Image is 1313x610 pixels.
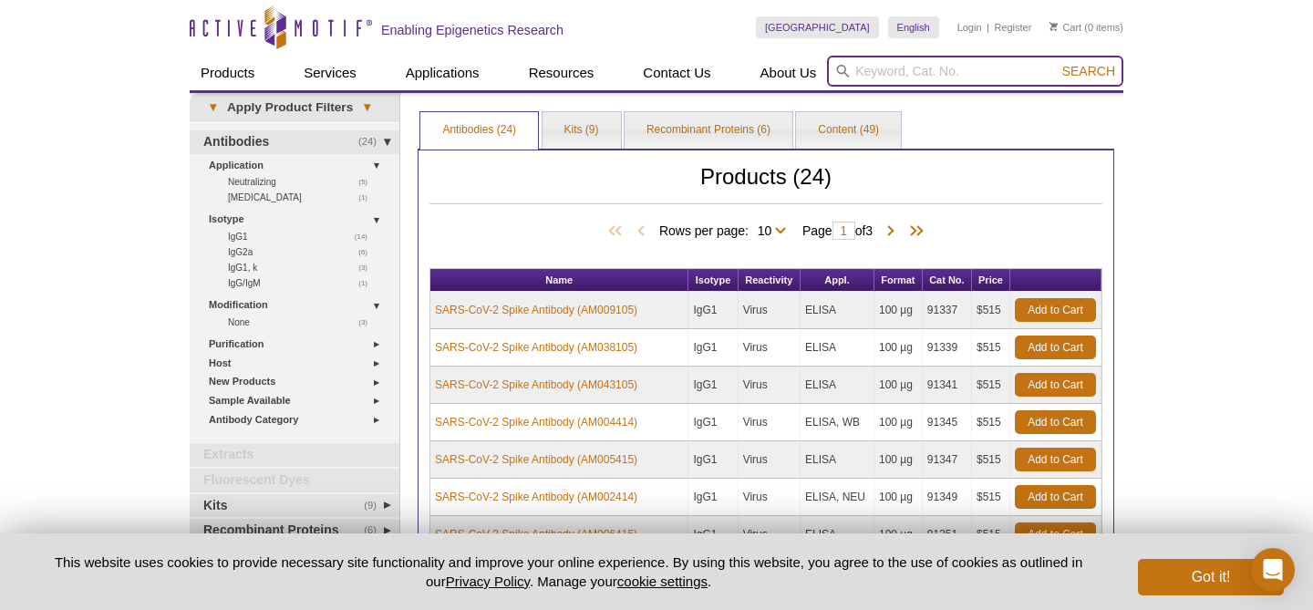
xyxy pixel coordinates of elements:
[190,443,399,467] a: Extracts
[1049,16,1123,38] li: (0 items)
[874,329,923,367] td: 100 µg
[796,112,901,149] a: Content (49)
[605,222,632,241] span: First Page
[190,469,399,492] a: Fluorescent Dyes
[994,21,1031,34] a: Register
[209,156,388,175] a: Application
[739,367,801,404] td: Virus
[199,99,227,116] span: ▾
[972,516,1010,553] td: $515
[1057,63,1121,79] button: Search
[358,190,377,205] span: (1)
[923,367,972,404] td: 91341
[972,441,1010,479] td: $515
[688,367,738,404] td: IgG1
[957,21,982,34] a: Login
[435,414,637,430] a: SARS-CoV-2 Spike Antibody (AM004414)
[1062,64,1115,78] span: Search
[688,441,738,479] td: IgG1
[874,292,923,329] td: 100 µg
[688,404,738,441] td: IgG1
[228,315,377,330] a: (3)None
[923,404,972,441] td: 91345
[29,553,1108,591] p: This website uses cookies to provide necessary site functionality and improve your online experie...
[756,16,879,38] a: [GEOGRAPHIC_DATA]
[688,479,738,516] td: IgG1
[446,574,530,589] a: Privacy Policy
[1015,298,1096,322] a: Add to Cart
[209,295,388,315] a: Modification
[228,229,377,244] a: (14)IgG1
[190,56,265,90] a: Products
[688,516,738,553] td: IgG1
[209,210,388,229] a: Isotype
[801,404,874,441] td: ELISA, WB
[190,494,399,518] a: (9)Kits
[358,260,377,275] span: (3)
[435,302,637,318] a: SARS-CoV-2 Spike Antibody (AM009105)
[874,269,923,292] th: Format
[972,292,1010,329] td: $515
[228,190,377,205] a: (1)[MEDICAL_DATA]
[923,269,972,292] th: Cat No.
[739,329,801,367] td: Virus
[1015,373,1096,397] a: Add to Cart
[228,260,377,275] a: (3)IgG1, k
[228,174,377,190] a: (5)Neutralizing
[1015,522,1096,546] a: Add to Cart
[827,56,1123,87] input: Keyword, Cat. No.
[420,112,538,149] a: Antibodies (24)
[395,56,491,90] a: Applications
[209,354,388,373] a: Host
[364,494,387,518] span: (9)
[353,99,381,116] span: ▾
[739,269,801,292] th: Reactivity
[190,519,399,543] a: (6)Recombinant Proteins
[358,130,387,154] span: (24)
[435,526,637,543] a: SARS-CoV-2 Spike Antibody (AM006415)
[1138,559,1284,595] button: Got it!
[874,516,923,553] td: 100 µg
[972,269,1010,292] th: Price
[688,269,738,292] th: Isotype
[923,329,972,367] td: 91339
[882,222,900,241] span: Next Page
[1049,22,1058,31] img: Your Cart
[209,410,388,429] a: Antibody Category
[972,367,1010,404] td: $515
[801,269,874,292] th: Appl.
[190,130,399,154] a: (24)Antibodies
[429,169,1102,204] h2: Products (24)
[190,93,399,122] a: ▾Apply Product Filters▾
[617,574,708,589] button: cookie settings
[1015,448,1096,471] a: Add to Cart
[1015,336,1096,359] a: Add to Cart
[801,441,874,479] td: ELISA
[209,391,388,410] a: Sample Available
[381,22,563,38] h2: Enabling Epigenetics Research
[972,329,1010,367] td: $515
[659,221,793,239] span: Rows per page:
[364,519,387,543] span: (6)
[209,335,388,354] a: Purification
[543,112,621,149] a: Kits (9)
[801,292,874,329] td: ELISA
[518,56,605,90] a: Resources
[900,222,927,241] span: Last Page
[793,222,882,240] span: Page of
[1015,410,1096,434] a: Add to Cart
[435,377,637,393] a: SARS-CoV-2 Spike Antibody (AM043105)
[874,367,923,404] td: 100 µg
[625,112,792,149] a: Recombinant Proteins (6)
[972,404,1010,441] td: $515
[688,329,738,367] td: IgG1
[358,315,377,330] span: (3)
[923,479,972,516] td: 91349
[801,516,874,553] td: ELISA
[209,372,388,391] a: New Products
[739,404,801,441] td: Virus
[358,275,377,291] span: (1)
[865,223,873,238] span: 3
[1049,21,1081,34] a: Cart
[801,329,874,367] td: ELISA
